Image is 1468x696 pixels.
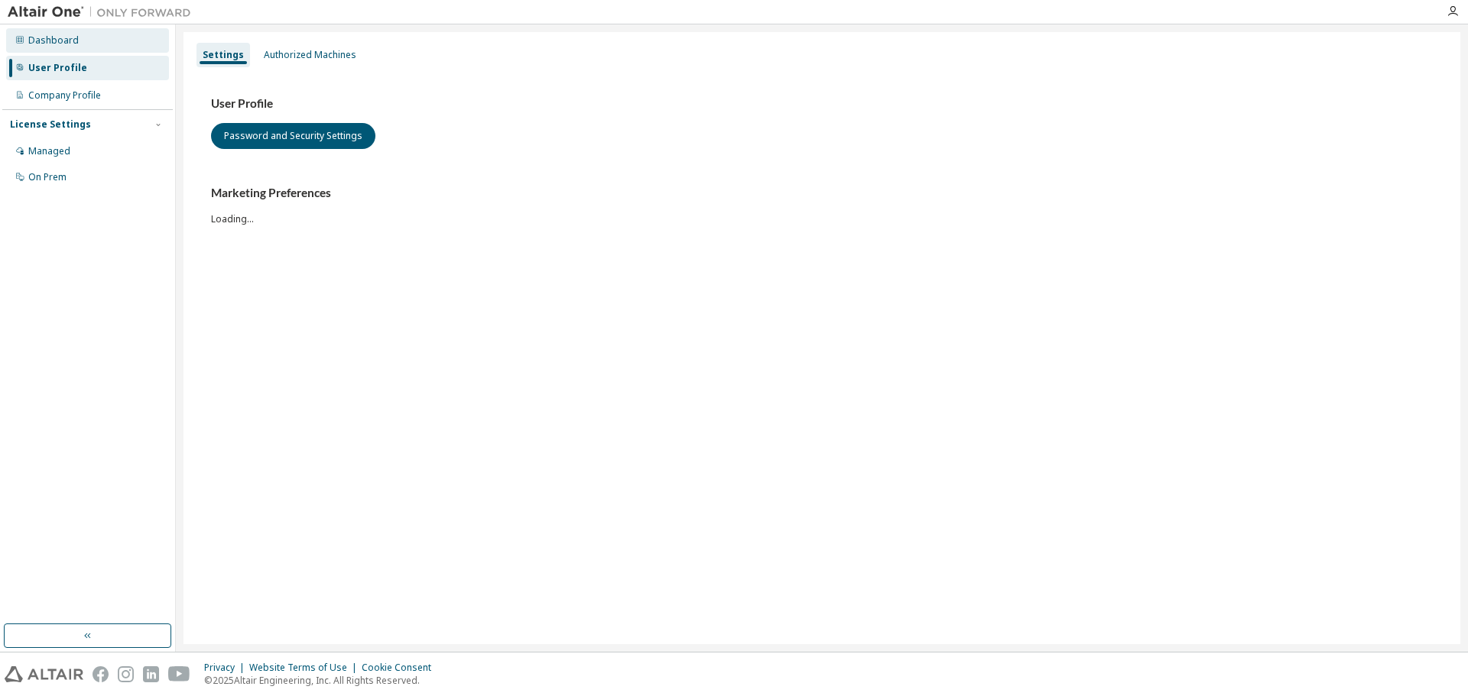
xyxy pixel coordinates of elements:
div: On Prem [28,171,67,183]
button: Password and Security Settings [211,123,375,149]
div: License Settings [10,118,91,131]
div: Website Terms of Use [249,662,362,674]
div: Managed [28,145,70,157]
img: youtube.svg [168,666,190,682]
div: Settings [203,49,244,61]
div: Authorized Machines [264,49,356,61]
p: © 2025 Altair Engineering, Inc. All Rights Reserved. [204,674,440,687]
div: Company Profile [28,89,101,102]
div: User Profile [28,62,87,74]
h3: User Profile [211,96,1433,112]
img: linkedin.svg [143,666,159,682]
img: instagram.svg [118,666,134,682]
img: Altair One [8,5,199,20]
img: altair_logo.svg [5,666,83,682]
img: facebook.svg [93,666,109,682]
div: Cookie Consent [362,662,440,674]
div: Privacy [204,662,249,674]
div: Loading... [211,186,1433,225]
h3: Marketing Preferences [211,186,1433,201]
div: Dashboard [28,34,79,47]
